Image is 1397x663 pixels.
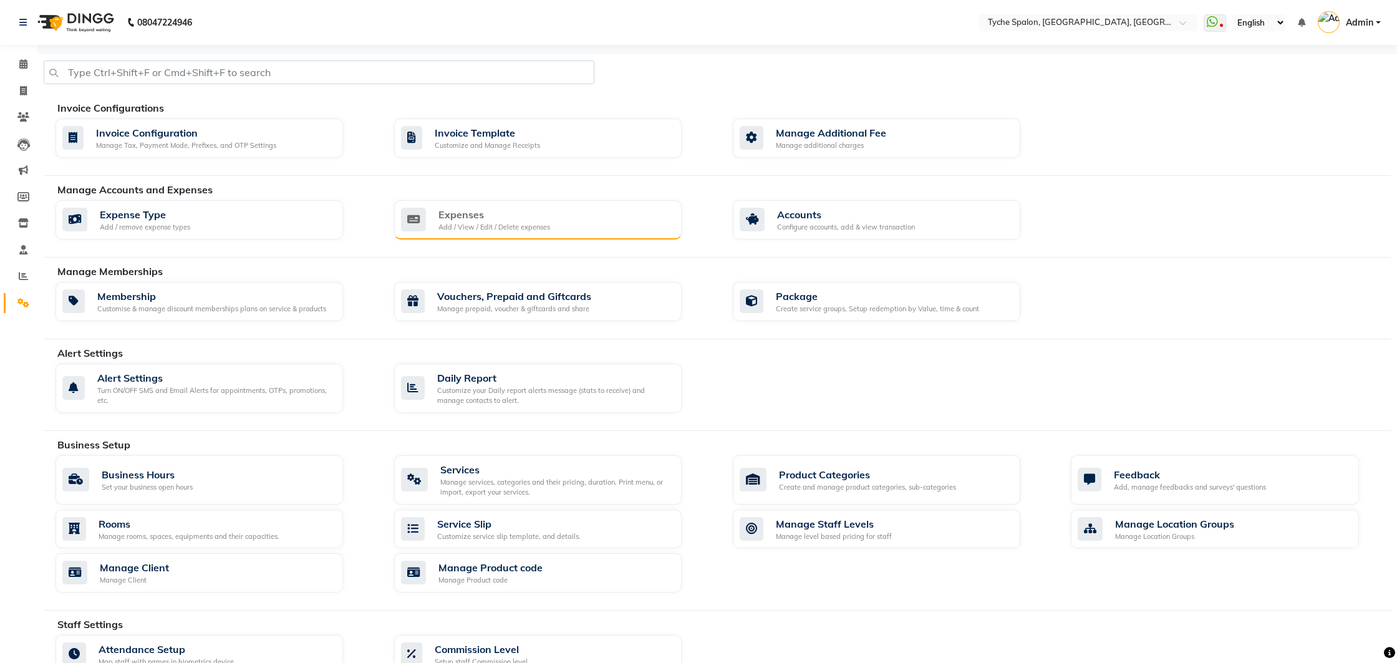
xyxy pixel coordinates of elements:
div: Manage Client [100,560,169,575]
a: ExpensesAdd / View / Edit / Delete expenses [394,200,714,240]
img: Admin [1318,11,1340,33]
div: Vouchers, Prepaid and Giftcards [437,289,591,304]
a: Vouchers, Prepaid and GiftcardsManage prepaid, voucher & giftcards and share [394,282,714,321]
div: Attendance Setup [99,642,234,657]
div: Customise & manage discount memberships plans on service & products [97,304,326,314]
div: Manage Additional Fee [776,125,886,140]
a: Manage Location GroupsManage Location Groups [1071,510,1391,549]
div: Expense Type [100,207,190,222]
div: Manage Product code [438,560,543,575]
span: Admin [1346,16,1373,29]
div: Commission Level [435,642,528,657]
div: Customize and Manage Receipts [435,140,540,151]
b: 08047224946 [137,5,192,40]
a: Expense TypeAdd / remove expense types [56,200,375,240]
a: Manage Additional FeeManage additional charges [733,119,1053,158]
div: Manage Product code [438,575,543,586]
a: Invoice ConfigurationManage Tax, Payment Mode, Prefixes, and OTP Settings [56,119,375,158]
div: Daily Report [437,370,672,385]
a: FeedbackAdd, manage feedbacks and surveys' questions [1071,455,1391,505]
div: Add / remove expense types [100,222,190,233]
a: Service SlipCustomize service slip template, and details. [394,510,714,549]
a: Manage Staff LevelsManage level based pricing for staff [733,510,1053,549]
div: Feedback [1114,467,1266,482]
div: Customize your Daily report alerts message (stats to receive) and manage contacts to alert. [437,385,672,406]
input: Type Ctrl+Shift+F or Cmd+Shift+F to search [44,60,594,84]
div: Add / View / Edit / Delete expenses [438,222,550,233]
div: Invoice Configuration [96,125,276,140]
a: AccountsConfigure accounts, add & view transaction [733,200,1053,240]
div: Customize service slip template, and details. [437,531,581,542]
a: Daily ReportCustomize your Daily report alerts message (stats to receive) and manage contacts to ... [394,364,714,413]
a: PackageCreate service groups, Setup redemption by Value, time & count [733,282,1053,321]
div: Manage prepaid, voucher & giftcards and share [437,304,591,314]
div: Invoice Template [435,125,540,140]
div: Expenses [438,207,550,222]
a: Alert SettingsTurn ON/OFF SMS and Email Alerts for appointments, OTPs, promotions, etc. [56,364,375,413]
div: Accounts [777,207,915,222]
div: Package [776,289,979,304]
div: Configure accounts, add & view transaction [777,222,915,233]
div: Alert Settings [97,370,333,385]
div: Create and manage product categories, sub-categories [779,482,956,493]
a: Manage Product codeManage Product code [394,553,714,593]
a: ServicesManage services, categories and their pricing, duration. Print menu, or import, export yo... [394,455,714,505]
div: Service Slip [437,516,581,531]
div: Set your business open hours [102,482,193,493]
div: Manage additional charges [776,140,886,151]
a: Business HoursSet your business open hours [56,455,375,505]
div: Manage Client [100,575,169,586]
div: Manage Location Groups [1115,531,1234,542]
a: Manage ClientManage Client [56,553,375,593]
div: Turn ON/OFF SMS and Email Alerts for appointments, OTPs, promotions, etc. [97,385,333,406]
div: Manage Staff Levels [776,516,892,531]
div: Membership [97,289,326,304]
div: Services [440,462,672,477]
div: Manage Location Groups [1115,516,1234,531]
div: Rooms [99,516,279,531]
div: Manage level based pricing for staff [776,531,892,542]
div: Business Hours [102,467,193,482]
img: logo [32,5,117,40]
a: RoomsManage rooms, spaces, equipments and their capacities. [56,510,375,549]
a: MembershipCustomise & manage discount memberships plans on service & products [56,282,375,321]
div: Manage services, categories and their pricing, duration. Print menu, or import, export your servi... [440,477,672,498]
div: Product Categories [779,467,956,482]
div: Manage rooms, spaces, equipments and their capacities. [99,531,279,542]
a: Product CategoriesCreate and manage product categories, sub-categories [733,455,1053,505]
div: Add, manage feedbacks and surveys' questions [1114,482,1266,493]
div: Create service groups, Setup redemption by Value, time & count [776,304,979,314]
a: Invoice TemplateCustomize and Manage Receipts [394,119,714,158]
div: Manage Tax, Payment Mode, Prefixes, and OTP Settings [96,140,276,151]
